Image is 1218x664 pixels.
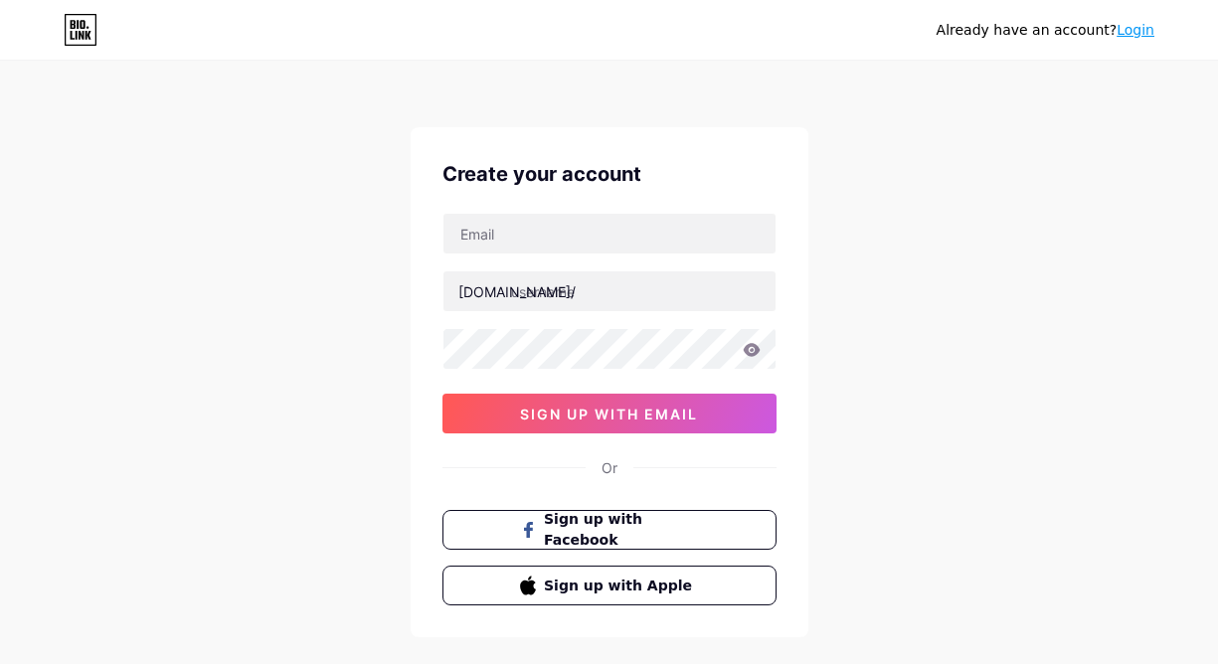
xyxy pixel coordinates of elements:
div: [DOMAIN_NAME]/ [458,281,576,302]
span: Sign up with Facebook [544,509,698,551]
span: sign up with email [520,406,698,422]
div: Create your account [442,159,777,189]
button: sign up with email [442,394,777,433]
div: Or [602,457,617,478]
div: Already have an account? [937,20,1154,41]
button: Sign up with Apple [442,566,777,605]
button: Sign up with Facebook [442,510,777,550]
span: Sign up with Apple [544,576,698,596]
a: Login [1117,22,1154,38]
input: username [443,271,776,311]
input: Email [443,214,776,253]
